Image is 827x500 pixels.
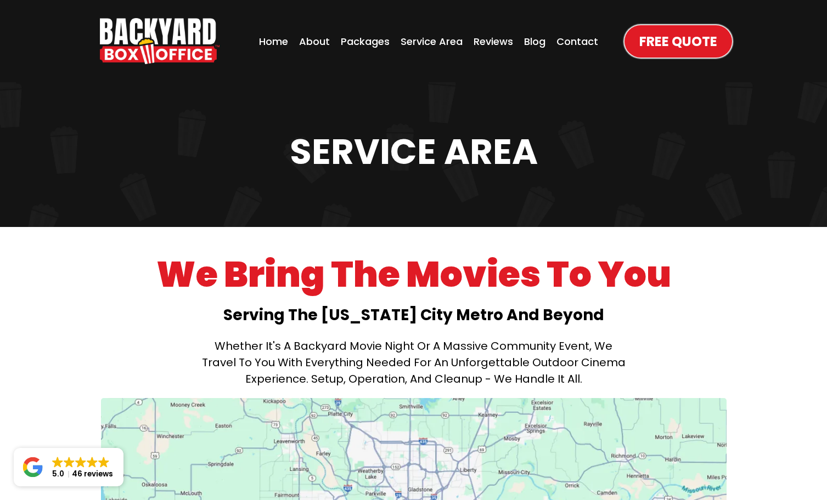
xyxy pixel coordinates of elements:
[100,18,220,64] a: https://www.backyardboxoffice.com
[521,31,549,52] a: Blog
[470,31,516,52] a: Reviews
[14,448,123,486] a: Close GoogleGoogleGoogleGoogleGoogle 5.046 reviews
[223,304,604,326] strong: Serving the [US_STATE] City metro and beyond
[95,354,732,371] p: travel to you with everything needed for an unforgettable outdoor cinema
[337,31,393,52] a: Packages
[256,31,291,52] a: Home
[95,371,732,387] p: experience. Setup, operation, and cleanup - we handle it all.
[95,338,732,354] p: Whether it's a backyard movie night or a massive community event, we
[95,134,732,169] h1: Service Area
[625,25,732,58] a: Free Quote
[397,31,466,52] a: Service Area
[639,32,717,51] span: Free Quote
[95,252,732,298] h1: We Bring The Movies To You
[553,31,601,52] a: Contact
[100,18,220,64] img: Backyard Box Office
[296,31,333,52] a: About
